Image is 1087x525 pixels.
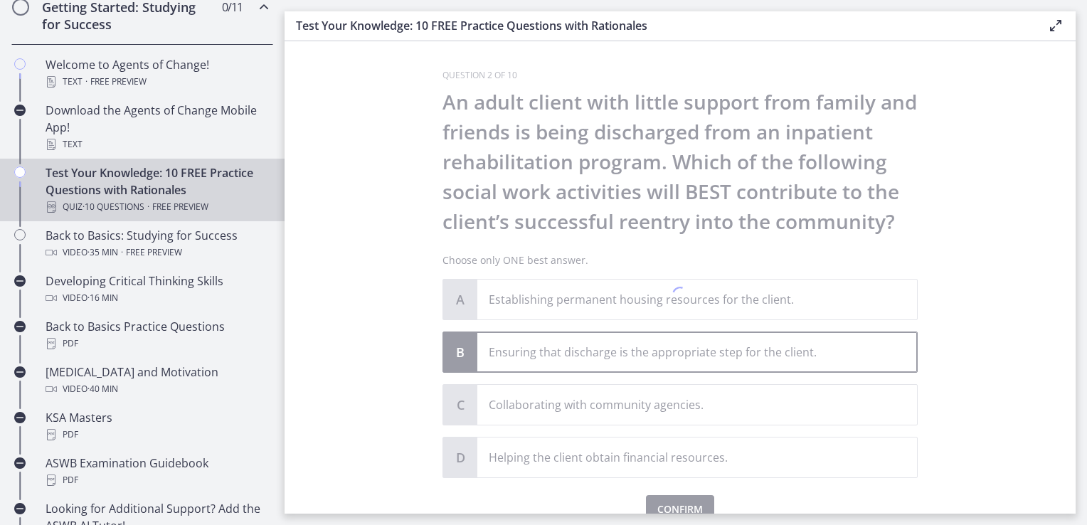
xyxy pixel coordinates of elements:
[46,335,267,352] div: PDF
[46,136,267,153] div: Text
[85,73,88,90] span: ·
[46,198,267,216] div: Quiz
[88,381,118,398] span: · 40 min
[46,318,267,352] div: Back to Basics Practice Questions
[46,472,267,489] div: PDF
[296,17,1024,34] h3: Test Your Knowledge: 10 FREE Practice Questions with Rationales
[90,73,147,90] span: Free preview
[152,198,208,216] span: Free preview
[669,284,691,309] div: 1
[126,244,182,261] span: Free preview
[46,244,267,261] div: Video
[46,409,267,443] div: KSA Masters
[46,364,267,398] div: [MEDICAL_DATA] and Motivation
[46,73,267,90] div: Text
[46,102,267,153] div: Download the Agents of Change Mobile App!
[46,455,267,489] div: ASWB Examination Guidebook
[88,290,118,307] span: · 16 min
[46,290,267,307] div: Video
[46,164,267,216] div: Test Your Knowledge: 10 FREE Practice Questions with Rationales
[46,56,267,90] div: Welcome to Agents of Change!
[46,227,267,261] div: Back to Basics: Studying for Success
[46,272,267,307] div: Developing Critical Thinking Skills
[88,244,118,261] span: · 35 min
[83,198,144,216] span: · 10 Questions
[46,381,267,398] div: Video
[147,198,149,216] span: ·
[46,426,267,443] div: PDF
[121,244,123,261] span: ·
